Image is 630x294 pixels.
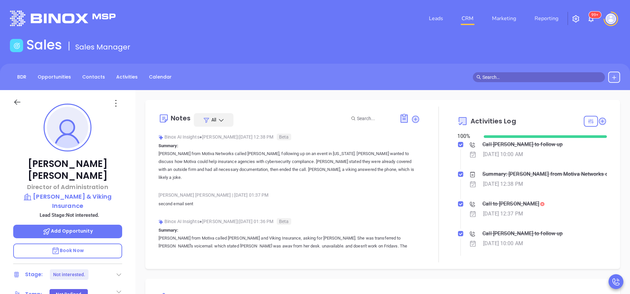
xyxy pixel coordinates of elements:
[457,132,475,140] div: 100 %
[17,211,122,219] p: Lead Stage: Not interested.
[158,135,163,140] img: svg%3e
[13,182,122,191] p: Director of Administration
[489,12,519,25] a: Marketing
[112,72,142,82] a: Activities
[426,12,446,25] a: Leads
[357,115,392,122] input: Search...
[587,15,595,23] img: iconNotification
[483,239,523,248] div: [DATE] 10:00 AM
[232,192,233,198] span: |
[471,118,516,124] span: Activities Log
[459,12,476,25] a: CRM
[158,190,420,200] div: [PERSON_NAME] [PERSON_NAME] [DATE] 01:37 PM
[158,200,420,208] p: second email sent
[13,72,30,82] a: BDR
[47,107,88,148] img: profile-user
[482,169,609,179] div: Summary: [PERSON_NAME] from Motiva Networks called [PERSON_NAME], following up on an event in [US...
[52,247,84,254] span: Book Now
[158,143,179,148] b: Summary:
[482,229,563,239] div: Call [PERSON_NAME] to follow up
[277,134,291,140] span: Beta
[606,14,616,24] img: user
[199,219,202,224] span: ●
[75,42,130,52] span: Sales Manager
[78,72,109,82] a: Contacts
[171,115,191,121] div: Notes
[53,269,86,280] div: Not interested.
[532,12,561,25] a: Reporting
[158,132,420,142] div: Binox AI Insights [PERSON_NAME] | [DATE] 12:38 PM
[199,134,202,140] span: ●
[158,234,420,258] p: [PERSON_NAME] from Motiva called [PERSON_NAME] and Viking Insurance, asking for [PERSON_NAME]. Sh...
[158,216,420,226] div: Binox AI Insights [PERSON_NAME] | [DATE] 01:36 PM
[211,116,216,123] span: All
[482,140,563,149] div: Call [PERSON_NAME] to follow up
[10,11,116,26] img: logo
[25,270,43,279] div: Stage:
[483,149,523,159] div: [DATE] 10:00 AM
[34,72,75,82] a: Opportunities
[158,219,163,224] img: svg%3e
[43,228,93,234] span: Add Opportunity
[589,12,601,18] sup: 100
[277,218,291,225] span: Beta
[145,72,176,82] a: Calendar
[483,179,523,189] div: [DATE] 12:38 PM
[158,150,420,181] p: [PERSON_NAME] from Motiva Networks called [PERSON_NAME], following up on an event in [US_STATE]. ...
[158,228,179,233] b: Summary:
[482,74,601,81] input: Search…
[13,192,122,210] a: [PERSON_NAME] & Viking Insurance
[483,209,523,219] div: [DATE] 12:37 PM
[26,37,62,53] h1: Sales
[476,75,481,80] span: search
[482,199,539,209] div: Call to [PERSON_NAME]
[572,15,580,23] img: iconSetting
[13,158,122,182] p: [PERSON_NAME] [PERSON_NAME]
